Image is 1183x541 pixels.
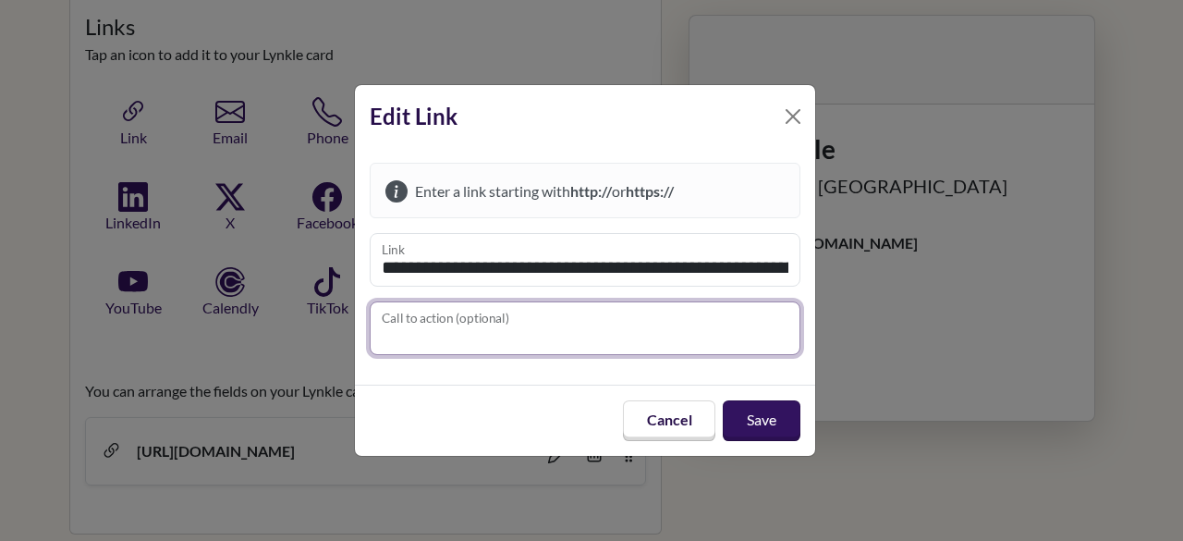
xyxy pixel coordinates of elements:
[623,400,715,441] button: Cancel
[626,182,674,200] strong: https://
[370,103,457,129] strong: Edit Link
[415,182,674,200] span: Enter a link starting with or
[570,182,612,200] strong: http://
[723,400,799,441] button: Save
[778,102,808,131] button: Close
